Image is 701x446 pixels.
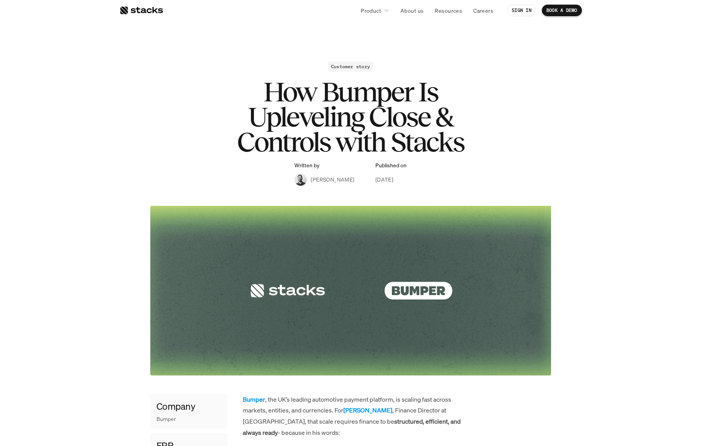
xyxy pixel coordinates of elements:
p: About us [400,7,424,15]
p: BOOK A DEMO [546,8,577,13]
h2: Customer story [331,64,370,69]
p: Product [361,7,381,15]
p: , the UK’s leading automotive payment platform, is scaling fast across markets, entities, and cur... [243,394,474,438]
a: [PERSON_NAME] [343,406,392,414]
strong: structured, efficient, and always ready [243,417,462,437]
p: Published on [375,162,407,169]
p: [DATE] [375,175,393,183]
a: Careers [469,3,498,17]
p: Bumper [156,416,176,422]
h1: How Bumper Is Upleveling Close & Controls with Stacks [197,79,505,154]
p: SIGN IN [512,8,531,13]
a: Bumper [243,395,265,404]
p: Resources [435,7,462,15]
h4: Company [156,400,195,413]
a: Resources [430,3,467,17]
p: Careers [473,7,493,15]
a: About us [396,3,428,17]
a: SIGN IN [507,5,536,16]
a: BOOK A DEMO [542,5,582,16]
p: Written by [294,162,319,169]
p: [PERSON_NAME] [311,175,354,183]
